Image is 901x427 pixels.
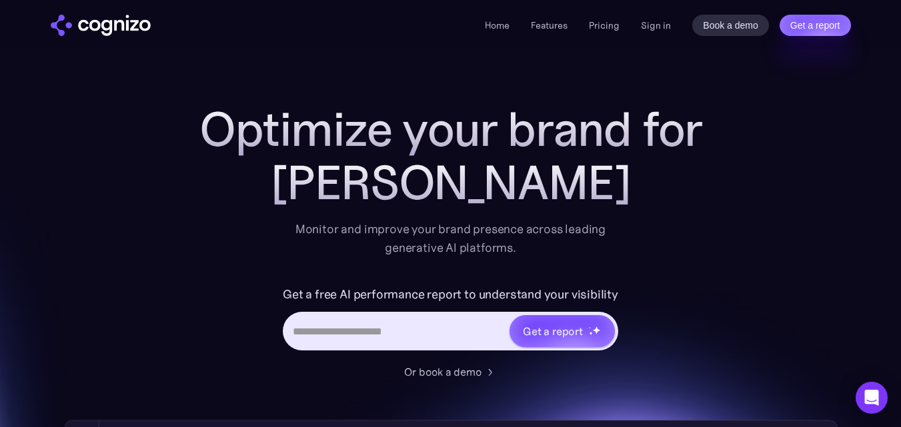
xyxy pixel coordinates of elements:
[592,326,601,334] img: star
[780,15,851,36] a: Get a report
[856,382,888,414] div: Open Intercom Messenger
[283,284,618,357] form: Hero URL Input Form
[523,323,583,339] div: Get a report
[184,103,718,156] h1: Optimize your brand for
[531,19,568,31] a: Features
[589,19,620,31] a: Pricing
[51,15,151,36] img: cognizo logo
[404,364,482,380] div: Or book a demo
[51,15,151,36] a: home
[283,284,618,305] label: Get a free AI performance report to understand your visibility
[589,326,591,328] img: star
[404,364,498,380] a: Or book a demo
[184,156,718,209] div: [PERSON_NAME]
[485,19,510,31] a: Home
[589,331,594,336] img: star
[641,17,671,33] a: Sign in
[692,15,769,36] a: Book a demo
[287,220,615,257] div: Monitor and improve your brand presence across leading generative AI platforms.
[508,314,616,348] a: Get a reportstarstarstar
